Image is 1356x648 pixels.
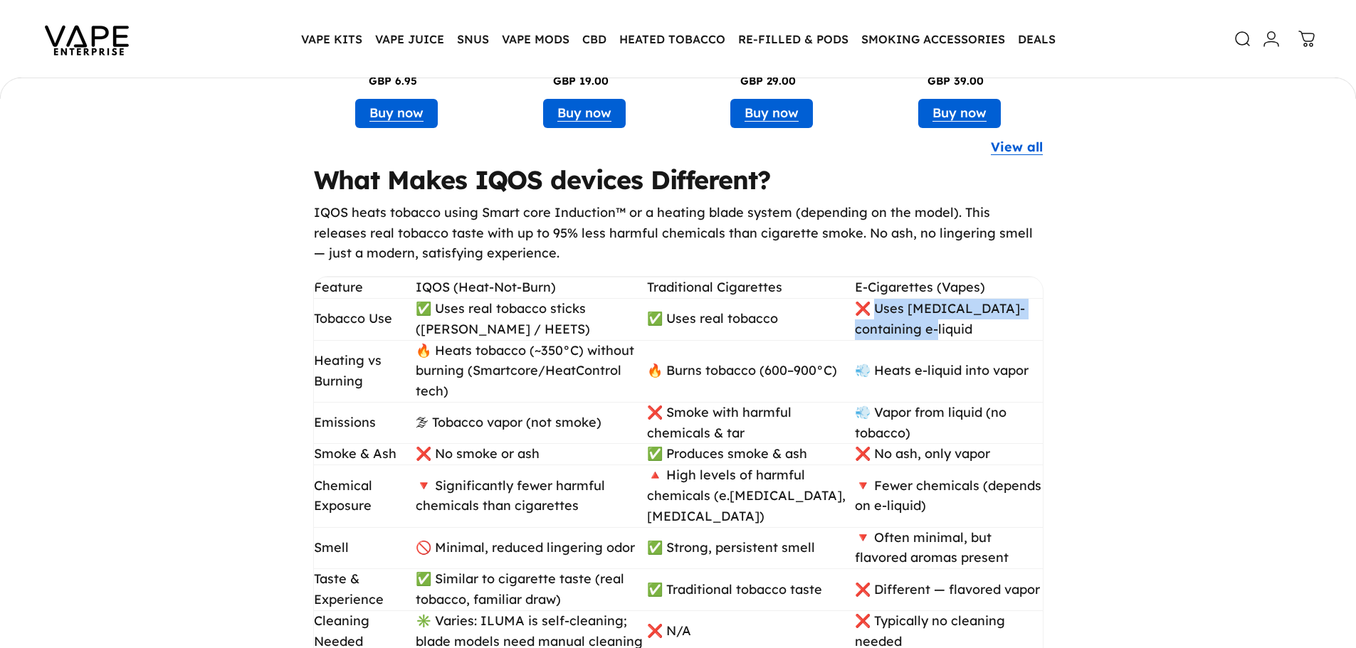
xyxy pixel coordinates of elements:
td: 💨 Vapor from liquid (no tobacco) [855,402,1043,444]
td: Tobacco Use [314,298,416,340]
td: Traditional Cigarettes [647,277,855,299]
td: 🔥 Heats tobacco (~350°C) without burning (Smartcore/HeatControl tech) [416,340,646,402]
td: ✅ Strong, persistent smell [647,527,855,569]
td: ❌ No smoke or ash [416,444,646,465]
td: ❌ Uses [MEDICAL_DATA]-containing e-liquid [855,298,1043,340]
td: ❌ Different — flavored vapor [855,569,1043,611]
td: ❌ Smoke with harmful chemicals & tar [647,402,855,444]
a: Buy now [369,103,424,124]
p: GBP 6.95 [369,73,417,90]
td: E-Cigarettes (Vapes) [855,277,1043,299]
td: 🔻 Fewer chemicals (depends on e-liquid) [855,465,1043,527]
td: Chemical Exposure [314,465,416,527]
img: Vape Enterprise [23,6,151,73]
p: IQOS heats tobacco using Smart core Induction™ or a heating blade system (depending on the model)... [314,203,1043,264]
summary: HEATED TOBACCO [613,24,732,54]
p: GBP 19.00 [553,73,609,90]
td: Emissions [314,402,416,444]
td: 🔺 High levels of harmful chemicals (e.[MEDICAL_DATA], [MEDICAL_DATA]) [647,465,855,527]
a: Buy now [932,103,987,124]
td: ✅ Uses real tobacco sticks ([PERSON_NAME] / HEETS) [416,298,646,340]
td: Feature [314,277,416,299]
td: 🚫 Minimal, reduced lingering odor [416,527,646,569]
a: 0 items [1291,23,1323,55]
td: ❌ No ash, only vapor [855,444,1043,465]
td: IQOS (Heat-Not-Burn) [416,277,646,299]
td: ✅ Uses real tobacco [647,298,855,340]
td: Smoke & Ash [314,444,416,465]
nav: Primary [295,24,1062,54]
td: Smell [314,527,416,569]
a: Buy now [745,103,799,124]
td: 🔥 Burns tobacco (600–900°C) [647,340,855,402]
a: View all [991,137,1043,158]
h2: What Makes IQOS devices Different? [314,164,1043,197]
summary: VAPE JUICE [369,24,451,54]
summary: RE-FILLED & PODS [732,24,855,54]
a: DEALS [1011,24,1062,54]
summary: VAPE MODS [495,24,576,54]
p: GBP 39.00 [927,73,984,90]
summary: CBD [576,24,613,54]
td: 🔻 Often minimal, but flavored aromas present [855,527,1043,569]
td: ✅ Similar to cigarette taste (real tobacco, familiar draw) [416,569,646,611]
td: Taste & Experience [314,569,416,611]
td: ✅ Traditional tobacco taste [647,569,855,611]
p: GBP 29.00 [740,73,796,90]
summary: SMOKING ACCESSORIES [855,24,1011,54]
td: Heating vs Burning [314,340,416,402]
summary: VAPE KITS [295,24,369,54]
td: 🌫 Tobacco vapor (not smoke) [416,402,646,444]
summary: SNUS [451,24,495,54]
td: 🔻 Significantly fewer harmful chemicals than cigarettes [416,465,646,527]
td: 💨 Heats e-liquid into vapor [855,340,1043,402]
a: Buy now [557,103,611,124]
td: ✅ Produces smoke & ash [647,444,855,465]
